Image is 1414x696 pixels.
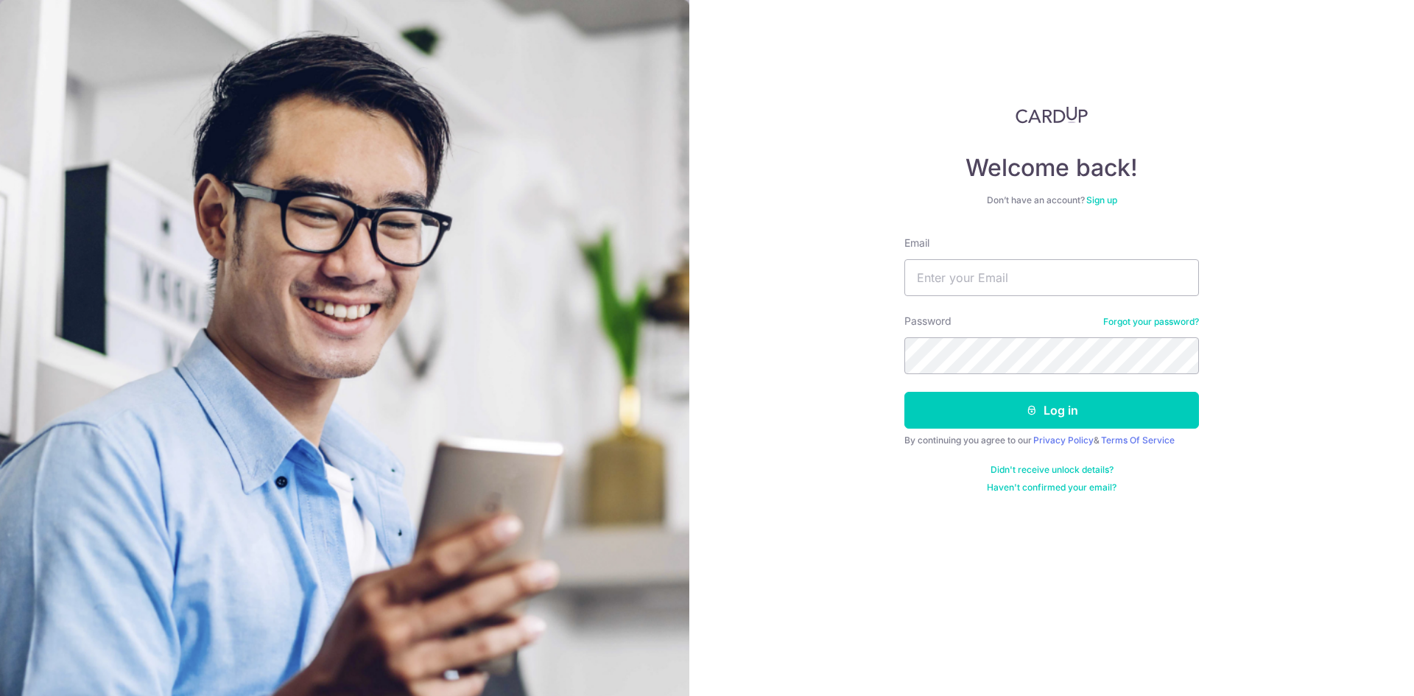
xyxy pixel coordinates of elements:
div: By continuing you agree to our & [904,435,1199,446]
button: Log in [904,392,1199,429]
a: Forgot your password? [1103,316,1199,328]
img: CardUp Logo [1016,106,1088,124]
a: Terms Of Service [1101,435,1175,446]
a: Sign up [1086,194,1117,205]
input: Enter your Email [904,259,1199,296]
h4: Welcome back! [904,153,1199,183]
label: Password [904,314,952,328]
a: Haven't confirmed your email? [987,482,1116,493]
a: Privacy Policy [1033,435,1094,446]
div: Don’t have an account? [904,194,1199,206]
a: Didn't receive unlock details? [991,464,1114,476]
label: Email [904,236,929,250]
